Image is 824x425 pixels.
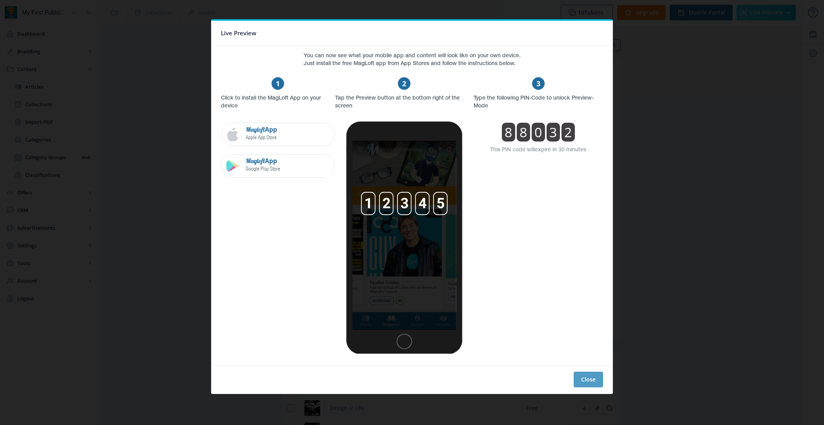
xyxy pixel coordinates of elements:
span: expire in 30 minutes [535,147,586,153]
span: 3 [532,77,545,90]
p: You can now see what your mobile app and content will look like on your own device. Just install ... [304,52,521,68]
span: Magloft [246,157,265,165]
span: 1 [272,77,284,90]
img: google-play.png [223,156,242,176]
span: Live Preview [221,27,256,39]
div: Apple App Store [246,133,277,141]
div: 0 [532,123,545,142]
div: App [246,157,280,165]
a: MagloftAppGoogle Play Store [221,154,335,178]
p: Tap the Preview button at the bottom right of the screen [335,94,474,110]
div: 2 [561,123,575,142]
div: Google Play Store [246,165,280,173]
div: 3 [547,123,560,142]
p: Type the following PIN-Code to unlock Preview-Mode [474,94,603,110]
p: This PIN code will [490,146,586,154]
div: 8 [502,123,515,142]
span: 2 [398,77,410,90]
span: Magloft [246,125,265,133]
button: Close [574,372,603,387]
div: App [246,125,277,133]
a: MagloftAppApple App Store [221,123,335,146]
p: Click to install the MagLoft App on your device [221,94,335,110]
img: apple.png [223,125,242,144]
div: 8 [517,123,530,142]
